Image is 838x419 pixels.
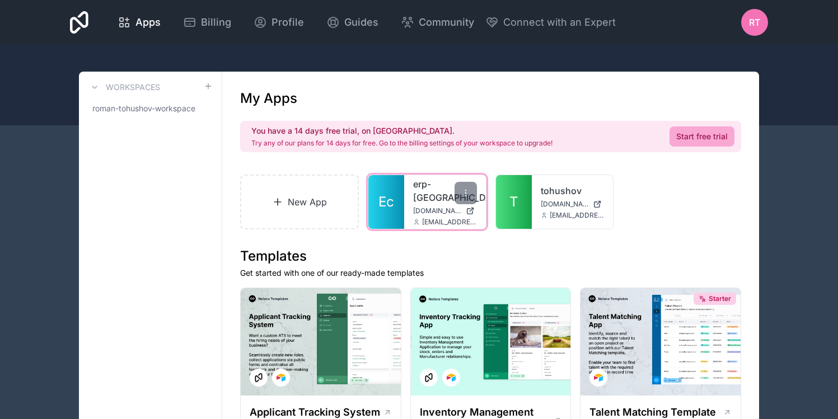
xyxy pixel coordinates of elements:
img: Airtable Logo [447,373,456,382]
span: Billing [201,15,231,30]
a: Billing [174,10,240,35]
a: Profile [245,10,313,35]
span: [DOMAIN_NAME] [541,200,589,209]
a: Apps [109,10,170,35]
img: Airtable Logo [277,373,285,382]
p: Get started with one of our ready-made templates [240,267,741,279]
h1: Templates [240,247,741,265]
img: Airtable Logo [594,373,603,382]
span: Guides [344,15,378,30]
a: [DOMAIN_NAME] [413,206,477,215]
a: roman-tohushov-workspace [88,98,213,119]
h3: Workspaces [106,82,160,93]
span: T [509,193,518,211]
span: Connect with an Expert [503,15,616,30]
h2: You have a 14 days free trial, on [GEOGRAPHIC_DATA]. [251,125,553,136]
a: tohushov [541,184,605,197]
span: Apps [135,15,161,30]
p: Try any of our plans for 14 days for free. Go to the billing settings of your workspace to upgrade! [251,139,553,148]
a: T [496,175,532,229]
a: Guides [317,10,387,35]
a: [DOMAIN_NAME] [541,200,605,209]
span: [EMAIL_ADDRESS][DOMAIN_NAME] [550,211,605,220]
span: [DOMAIN_NAME] [413,206,461,215]
span: Starter [709,294,731,303]
span: RT [749,16,760,29]
a: Ec [368,175,404,229]
span: [EMAIL_ADDRESS][DOMAIN_NAME] [422,218,477,227]
a: Start free trial [670,126,734,147]
a: Workspaces [88,81,160,94]
a: Community [392,10,483,35]
span: Profile [271,15,304,30]
h1: My Apps [240,90,297,107]
span: Ec [378,193,394,211]
a: erp-[GEOGRAPHIC_DATA] [413,177,477,204]
span: Community [419,15,474,30]
a: New App [240,175,359,229]
span: roman-tohushov-workspace [92,103,195,114]
button: Connect with an Expert [485,15,616,30]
